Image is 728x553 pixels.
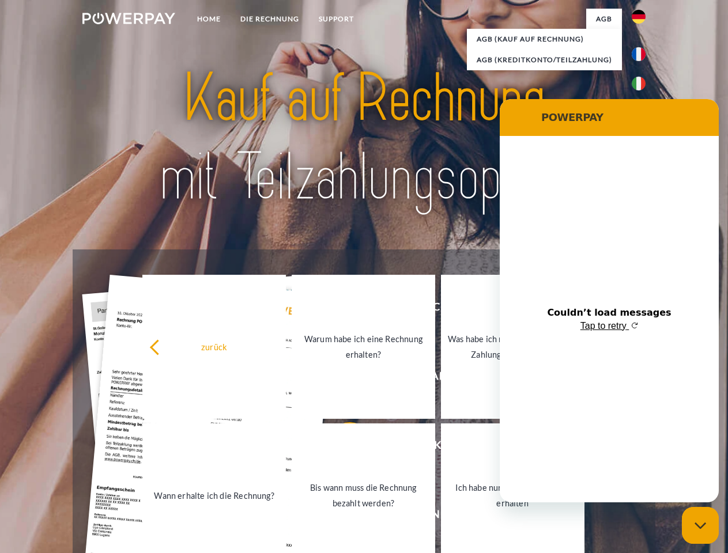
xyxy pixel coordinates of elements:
a: AGB (Kauf auf Rechnung) [467,29,622,50]
a: DIE RECHNUNG [231,9,309,29]
img: logo-powerpay-white.svg [82,13,175,24]
img: title-powerpay_de.svg [110,55,618,221]
img: de [632,10,646,24]
img: fr [632,47,646,61]
a: AGB (Kreditkonto/Teilzahlung) [467,50,622,70]
iframe: Button to launch messaging window [682,507,719,544]
a: Was habe ich noch offen, ist meine Zahlung eingegangen? [441,275,584,419]
div: Wann erhalte ich die Rechnung? [149,487,279,503]
div: zurück [149,339,279,354]
div: Bis wann muss die Rechnung bezahlt werden? [299,480,428,511]
img: it [632,77,646,90]
iframe: Messaging window [500,99,719,502]
div: Ich habe nur eine Teillieferung erhalten [448,480,578,511]
a: Home [187,9,231,29]
a: SUPPORT [309,9,364,29]
div: Warum habe ich eine Rechnung erhalten? [299,331,428,362]
div: Was habe ich noch offen, ist meine Zahlung eingegangen? [448,331,578,362]
a: agb [586,9,622,29]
